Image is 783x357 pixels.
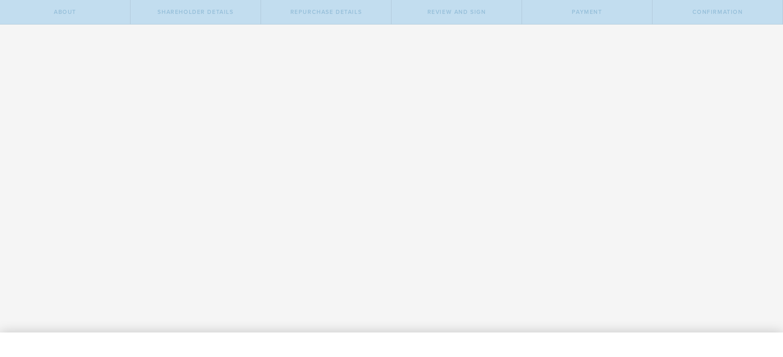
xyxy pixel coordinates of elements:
span: Shareholder Details [157,9,233,16]
span: Payment [572,9,602,16]
span: About [54,9,76,16]
span: Review and Sign [427,9,486,16]
span: Repurchase Details [290,9,362,16]
span: Confirmation [692,9,743,16]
